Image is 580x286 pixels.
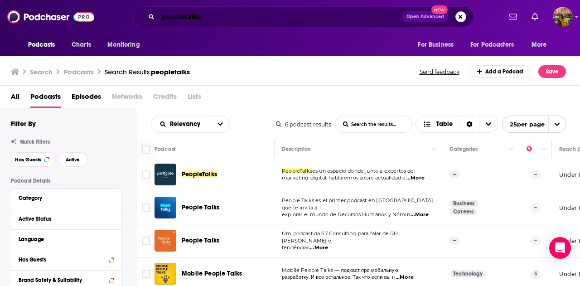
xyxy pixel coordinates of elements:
span: Toggle select row [142,170,150,179]
a: Show notifications dropdown [505,9,521,24]
button: Save [538,65,566,78]
div: Active Status [19,216,108,222]
img: Mobile People Talks [155,263,176,285]
button: Choose View [416,116,498,133]
div: Search Results: [105,68,190,76]
h2: Choose List sort [151,116,230,133]
span: tendências [282,244,309,251]
button: Column Actions [506,144,517,155]
div: Has Guests [19,257,106,263]
button: open menu [464,36,527,53]
button: Has Guests [19,254,114,265]
button: open menu [22,36,67,53]
p: -- [531,236,541,245]
span: marketing digital, hablaremos sobre actualidad e [282,175,406,181]
button: Column Actions [429,144,440,155]
span: ...More [411,211,429,218]
span: ...More [406,175,425,182]
div: Language [19,236,108,242]
span: ...More [310,244,328,252]
img: Podchaser - Follow, Share and Rate Podcasts [7,8,94,25]
div: Search podcasts, credits, & more... [133,6,474,27]
input: Search podcasts, credits, & more... [158,10,402,24]
span: For Business [418,39,454,51]
button: Active Status [19,213,114,224]
span: More [532,39,547,51]
span: Networks [112,89,142,108]
button: open menu [502,116,566,133]
div: Categories [449,144,478,155]
a: Charts [66,36,97,53]
span: разработку. И все остальное. Так что если вы н [282,274,395,280]
a: People Talks [182,203,219,212]
span: peopletalks [151,68,190,76]
span: Charts [72,39,91,51]
span: Um podcast da S7 Consulting para falar de RH, [PERSON_NAME] e [282,230,399,244]
span: Open Advanced [406,15,444,19]
button: Brand Safety & Suitability [19,274,114,286]
button: open menu [151,121,211,127]
span: es un espacio donde junto a expertos del [312,168,416,174]
h2: Filter By [11,119,36,128]
span: Toggle select row [142,204,150,212]
span: Mobile People Talks — подкаст про мобильную [282,267,398,273]
div: Category [19,195,108,201]
button: open menu [101,36,151,53]
img: User Profile [553,7,573,27]
div: Podcast [155,144,176,155]
button: Open AdvancedNew [402,11,448,22]
span: Monitoring [107,39,140,51]
a: Show notifications dropdown [528,9,542,24]
p: Podcast Details [11,178,121,184]
div: 6 podcast results [276,121,331,128]
button: Has Guests [11,152,54,167]
p: -- [531,170,541,179]
span: People Talks es el primer podcast en [GEOGRAPHIC_DATA] que te invita a [282,197,433,211]
button: Language [19,233,114,245]
button: Category [19,192,114,204]
div: Sort Direction [460,116,479,132]
a: Business [449,200,478,207]
a: Add a Podcast [469,65,532,78]
a: Search Results:peopletalks [105,68,190,76]
a: All [11,89,19,108]
span: PeopleTalks [182,170,217,178]
button: Send feedback [417,68,462,76]
p: -- [449,171,459,178]
img: PeopleTalks [155,164,176,185]
span: New [431,5,448,14]
span: Table [436,121,453,127]
span: Active [66,157,80,162]
p: -- [531,203,541,212]
span: Credits [153,89,177,108]
img: People Talks [155,197,176,218]
a: Careers [449,208,477,215]
a: Episodes [72,89,101,108]
p: 5 [531,269,541,278]
span: For Podcasters [470,39,514,51]
span: 25 per page [503,117,545,131]
button: open menu [211,116,230,132]
a: PeopleTalks [182,170,217,179]
span: explorar el mundo de Recursos Humanos y Nómin [282,211,410,218]
a: People Talks [155,230,176,252]
span: ...More [396,274,414,281]
a: Mobile People Talks [182,269,242,278]
span: Logged in as hratnayake [553,7,573,27]
button: open menu [525,36,558,53]
a: People Talks [182,236,219,245]
h3: Podcasts [63,68,94,76]
button: open menu [411,36,465,53]
span: People Talks [182,237,219,244]
button: Active [58,152,87,167]
div: Open Intercom Messenger [549,237,571,259]
h3: Search [30,68,53,76]
span: Relevancy [170,121,203,127]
